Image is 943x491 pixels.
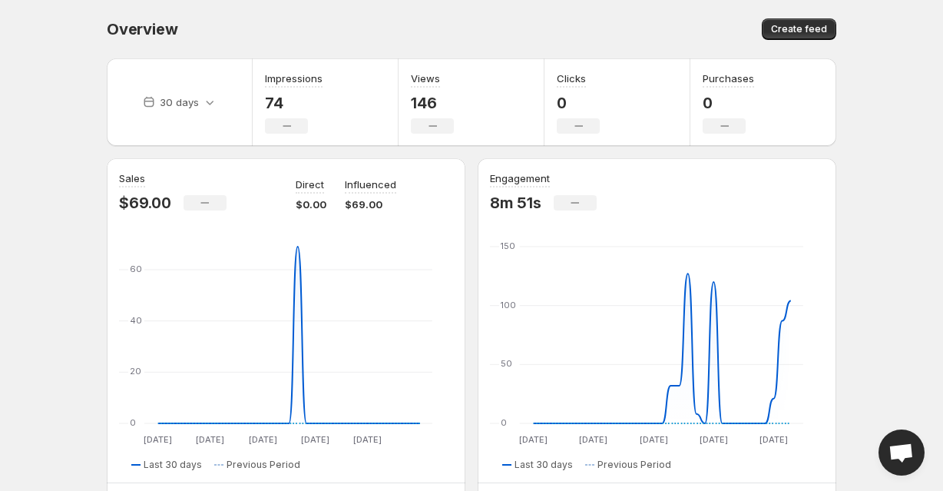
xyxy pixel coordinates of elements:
span: Create feed [771,23,827,35]
text: 20 [130,366,141,377]
text: [DATE] [197,434,225,445]
text: 50 [501,358,512,369]
p: 30 days [160,95,199,110]
text: 40 [130,315,142,326]
p: $0.00 [296,197,326,212]
span: Last 30 days [144,459,202,471]
text: 60 [130,264,142,274]
h3: Engagement [490,171,550,186]
p: 146 [411,94,454,112]
text: [DATE] [579,434,607,445]
text: [DATE] [301,434,329,445]
text: 0 [130,417,136,428]
text: 150 [501,241,515,251]
text: [DATE] [144,434,172,445]
h3: Views [411,71,440,86]
span: Overview [107,20,177,38]
p: $69.00 [345,197,396,212]
text: [DATE] [519,434,548,445]
text: [DATE] [249,434,277,445]
span: Previous Period [597,459,671,471]
p: Influenced [345,177,396,192]
h3: Purchases [703,71,754,86]
p: Direct [296,177,324,192]
p: $69.00 [119,194,171,212]
h3: Clicks [557,71,586,86]
div: Open chat [878,430,925,476]
p: 0 [703,94,754,112]
h3: Impressions [265,71,323,86]
text: [DATE] [759,434,788,445]
p: 8m 51s [490,194,541,212]
text: [DATE] [353,434,382,445]
span: Previous Period [227,459,300,471]
button: Create feed [762,18,836,40]
h3: Sales [119,171,145,186]
text: 0 [501,417,507,428]
text: 100 [501,300,516,310]
text: [DATE] [700,434,728,445]
p: 74 [265,94,323,112]
span: Last 30 days [515,459,573,471]
text: [DATE] [640,434,668,445]
p: 0 [557,94,600,112]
